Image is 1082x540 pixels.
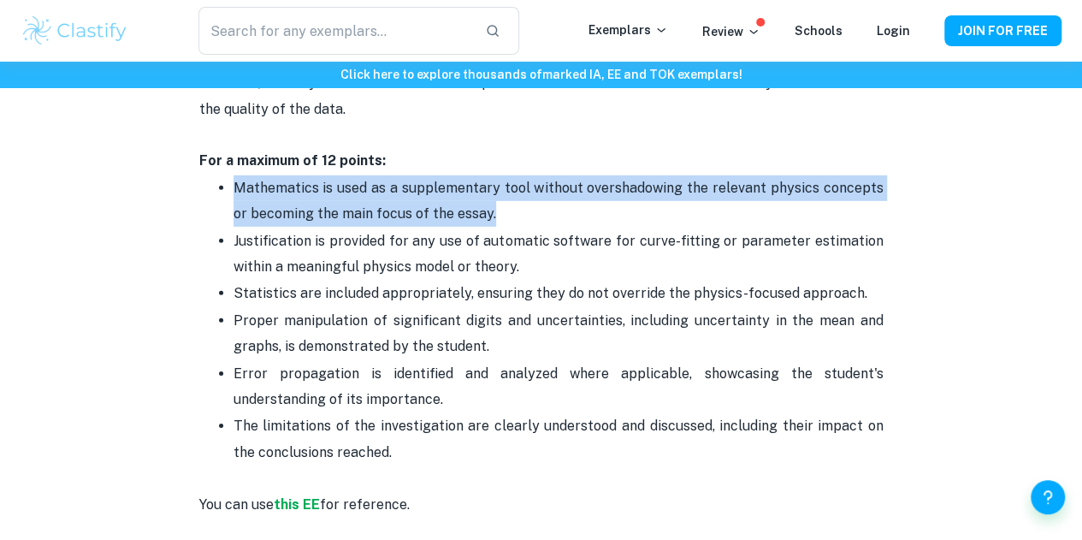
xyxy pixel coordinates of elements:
p: You can use for reference. [199,466,884,518]
p: Review [702,22,760,41]
p: The limitations of the investigation are clearly understood and discussed, including their impact... [234,413,884,466]
button: Help and Feedback [1031,480,1065,514]
a: Login [877,24,910,38]
img: Clastify logo [21,14,129,48]
p: Proper manipulation of significant digits and uncertainties, including uncertainty in the mean an... [234,308,884,360]
a: this EE [274,496,320,513]
strong: For a maximum of 12 points: [199,152,386,169]
a: Schools [795,24,843,38]
p: Error propagation is identified and analyzed where applicable, showcasing the student's understan... [234,361,884,413]
p: Statistics are included appropriately, ensuring they do not override the physics-focused approach. [234,281,884,306]
button: JOIN FOR FREE [944,15,1061,46]
h6: Click here to explore thousands of marked IA, EE and TOK exemplars ! [3,65,1079,84]
p: Exemplars [588,21,668,39]
input: Search for any exemplars... [198,7,472,55]
p: Justification is provided for any use of automatic software for curve-fitting or parameter estima... [234,228,884,281]
p: Mathematics is used as a supplementary tool without overshadowing the relevant physics concepts o... [234,175,884,228]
